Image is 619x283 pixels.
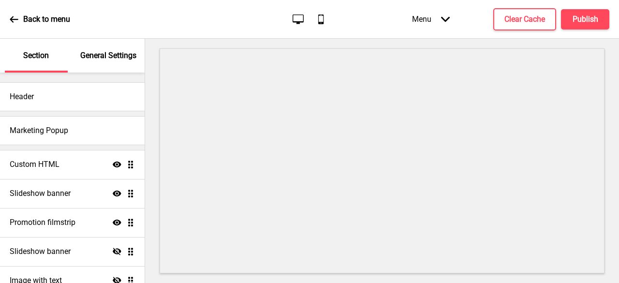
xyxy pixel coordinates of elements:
[493,8,556,30] button: Clear Cache
[23,50,49,61] p: Section
[10,125,68,136] h4: Marketing Popup
[10,159,59,170] h4: Custom HTML
[10,246,71,257] h4: Slideshow banner
[80,50,136,61] p: General Settings
[573,14,598,25] h4: Publish
[402,5,459,33] div: Menu
[23,14,70,25] p: Back to menu
[10,217,75,228] h4: Promotion filmstrip
[10,188,71,199] h4: Slideshow banner
[10,91,34,102] h4: Header
[504,14,545,25] h4: Clear Cache
[561,9,609,30] button: Publish
[10,6,70,32] a: Back to menu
